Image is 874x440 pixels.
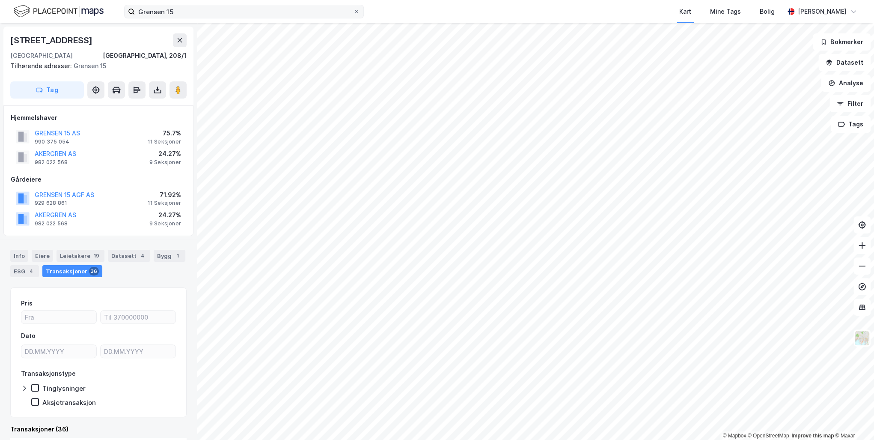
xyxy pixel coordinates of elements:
[35,159,68,166] div: 982 022 568
[831,116,871,133] button: Tags
[21,331,36,341] div: Dato
[154,250,185,262] div: Bygg
[27,267,36,275] div: 4
[149,220,181,227] div: 9 Seksjoner
[42,265,102,277] div: Transaksjoner
[829,95,871,112] button: Filter
[89,267,99,275] div: 36
[10,33,94,47] div: [STREET_ADDRESS]
[32,250,53,262] div: Eiere
[10,81,84,99] button: Tag
[21,311,96,323] input: Fra
[11,174,186,185] div: Gårdeiere
[148,138,181,145] div: 11 Seksjoner
[103,51,187,61] div: [GEOGRAPHIC_DATA], 208/1
[138,251,147,260] div: 4
[148,200,181,207] div: 11 Seksjoner
[748,433,789,439] a: OpenStreetMap
[821,75,871,92] button: Analyse
[173,251,182,260] div: 1
[56,250,104,262] div: Leietakere
[21,345,96,358] input: DD.MM.YYYY
[149,149,181,159] div: 24.27%
[35,220,68,227] div: 982 022 568
[10,250,28,262] div: Info
[854,330,870,346] img: Z
[10,265,39,277] div: ESG
[10,62,74,69] span: Tilhørende adresser:
[92,251,101,260] div: 19
[21,368,76,379] div: Transaksjonstype
[798,6,847,17] div: [PERSON_NAME]
[35,138,69,145] div: 990 375 054
[135,5,353,18] input: Søk på adresse, matrikkel, gårdeiere, leietakere eller personer
[10,61,180,71] div: Grensen 15
[42,398,96,407] div: Aksjetransaksjon
[148,128,181,138] div: 75.7%
[831,399,874,440] div: Kontrollprogram for chat
[35,200,67,207] div: 929 628 861
[791,433,834,439] a: Improve this map
[760,6,775,17] div: Bolig
[11,113,186,123] div: Hjemmelshaver
[42,384,86,392] div: Tinglysninger
[10,51,73,61] div: [GEOGRAPHIC_DATA]
[101,345,175,358] input: DD.MM.YYYY
[722,433,746,439] a: Mapbox
[831,399,874,440] iframe: Chat Widget
[10,424,187,434] div: Transaksjoner (36)
[149,210,181,220] div: 24.27%
[818,54,871,71] button: Datasett
[21,298,33,308] div: Pris
[101,311,175,323] input: Til 370000000
[679,6,691,17] div: Kart
[14,4,104,19] img: logo.f888ab2527a4732fd821a326f86c7f29.svg
[148,190,181,200] div: 71.92%
[149,159,181,166] div: 9 Seksjoner
[710,6,741,17] div: Mine Tags
[108,250,150,262] div: Datasett
[813,33,871,51] button: Bokmerker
